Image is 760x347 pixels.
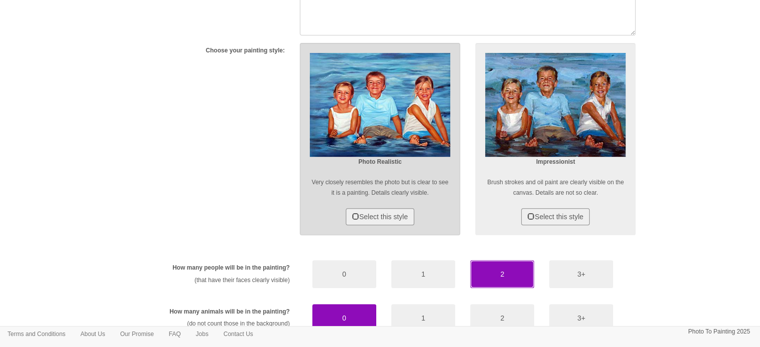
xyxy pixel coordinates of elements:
button: 1 [391,260,455,288]
button: 0 [312,260,376,288]
label: How many people will be in the painting? [172,264,290,272]
button: Select this style [346,208,414,225]
button: 0 [312,304,376,332]
p: (do not count those in the background) [139,319,290,329]
p: Brush strokes and oil paint are clearly visible on the canvas. Details are not so clear. [485,177,626,198]
p: Photo Realistic [310,157,450,167]
button: 2 [470,260,534,288]
p: Very closely resembles the photo but is clear to see it is a painting. Details clearly visible. [310,177,450,198]
a: Jobs [188,327,216,342]
label: How many animals will be in the painting? [169,308,290,316]
button: Select this style [521,208,590,225]
button: 1 [391,304,455,332]
img: Impressionist [485,53,626,157]
a: About Us [73,327,112,342]
button: 3+ [549,304,613,332]
p: (that have their faces clearly visible) [139,275,290,286]
p: Photo To Painting 2025 [688,327,750,337]
a: FAQ [161,327,188,342]
a: Our Promise [112,327,161,342]
button: 3+ [549,260,613,288]
a: Contact Us [216,327,260,342]
button: 2 [470,304,534,332]
p: Impressionist [485,157,626,167]
img: Realism [310,53,450,157]
label: Choose your painting style: [206,46,285,55]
